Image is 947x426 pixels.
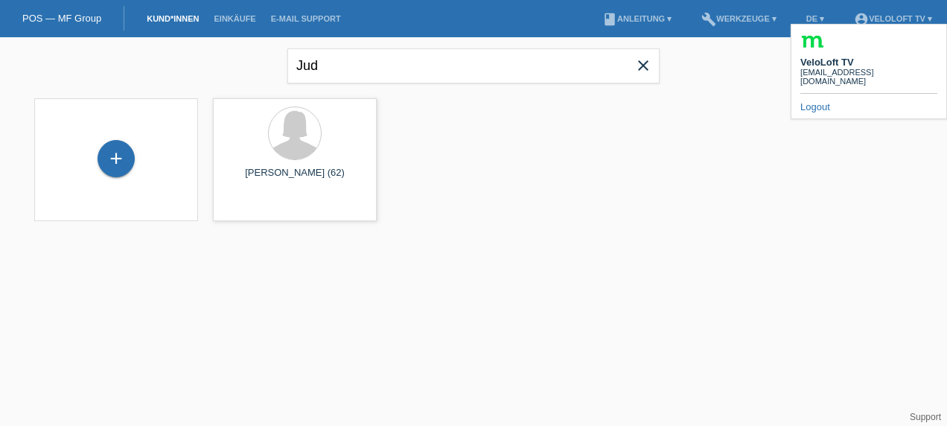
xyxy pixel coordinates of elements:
a: Kund*innen [139,14,206,23]
a: E-Mail Support [264,14,348,23]
a: bookAnleitung ▾ [595,14,679,23]
a: POS — MF Group [22,13,101,24]
div: [EMAIL_ADDRESS][DOMAIN_NAME] [800,68,937,86]
input: Suche... [287,48,660,83]
i: account_circle [854,12,869,27]
a: Einkäufe [206,14,263,23]
i: close [634,57,652,74]
div: [PERSON_NAME] (62) [225,167,365,191]
b: VeloLoft TV [800,57,854,68]
img: 20913_square.png [800,31,824,54]
a: buildWerkzeuge ▾ [694,14,784,23]
i: book [602,12,617,27]
a: Logout [800,101,830,112]
a: account_circleVeloLoft TV ▾ [846,14,940,23]
a: Support [910,412,941,422]
a: DE ▾ [799,14,832,23]
div: Kund*in hinzufügen [98,146,134,171]
i: build [701,12,716,27]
